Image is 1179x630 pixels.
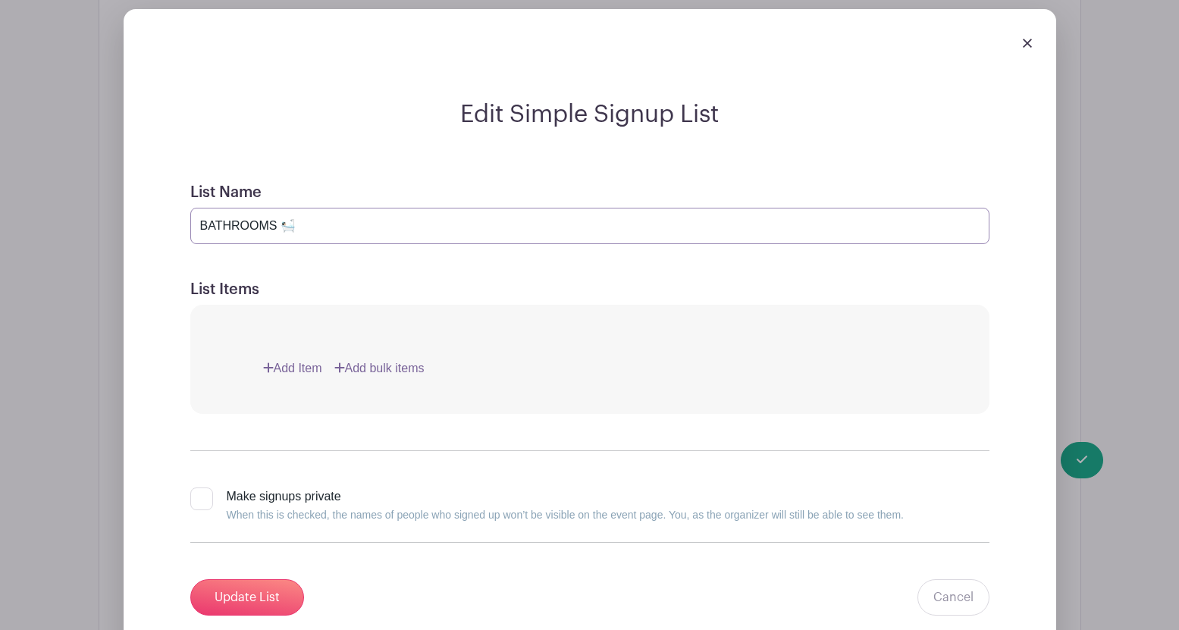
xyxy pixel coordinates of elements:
[190,281,989,299] h5: List Items
[190,579,304,616] input: Update List
[190,183,262,202] label: List Name
[172,100,1008,129] h2: Edit Simple Signup List
[1023,39,1032,48] img: close_button-5f87c8562297e5c2d7936805f587ecaba9071eb48480494691a3f1689db116b3.svg
[227,509,904,521] small: When this is checked, the names of people who signed up won’t be visible on the event page. You, ...
[917,579,989,616] a: Cancel
[334,359,425,378] a: Add bulk items
[190,208,989,244] input: e.g. Things or volunteers we need for the event
[263,359,322,378] a: Add Item
[227,487,904,524] div: Make signups private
